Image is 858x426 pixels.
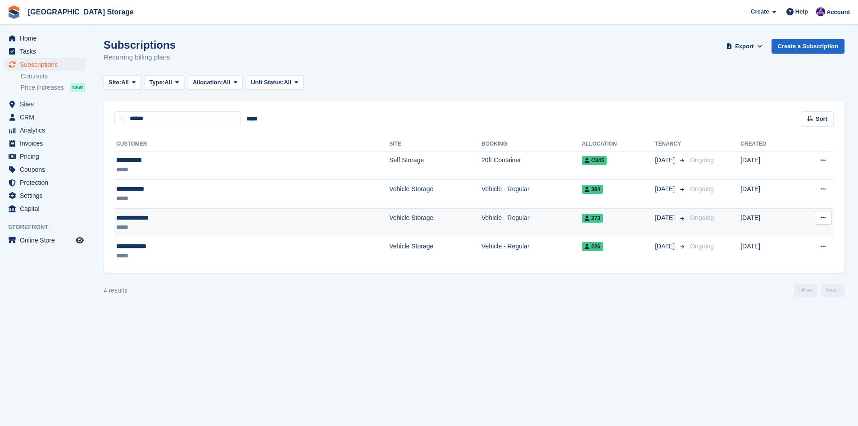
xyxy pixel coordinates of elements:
[735,42,754,51] span: Export
[104,75,141,90] button: Site: All
[740,151,794,180] td: [DATE]
[246,75,303,90] button: Unit Status: All
[795,7,808,16] span: Help
[284,78,291,87] span: All
[5,189,85,202] a: menu
[20,111,74,124] span: CRM
[740,137,794,151] th: Created
[20,124,74,137] span: Analytics
[5,32,85,45] a: menu
[5,124,85,137] a: menu
[582,185,603,194] span: 364
[5,202,85,215] a: menu
[5,98,85,110] a: menu
[481,237,582,266] td: Vehicle - Regular
[104,286,127,295] div: 4 results
[740,237,794,266] td: [DATE]
[20,137,74,150] span: Invoices
[114,137,389,151] th: Customer
[70,83,85,92] div: NEW
[20,189,74,202] span: Settings
[740,208,794,237] td: [DATE]
[772,39,844,54] a: Create a Subscription
[481,151,582,180] td: 20ft Container
[582,156,607,165] span: C045
[223,78,231,87] span: All
[8,223,90,232] span: Storefront
[145,75,184,90] button: Type: All
[20,58,74,71] span: Subscriptions
[24,5,137,19] a: [GEOGRAPHIC_DATA] Storage
[481,180,582,209] td: Vehicle - Regular
[20,176,74,189] span: Protection
[104,39,176,51] h1: Subscriptions
[20,202,74,215] span: Capital
[816,7,825,16] img: Hollie Harvey
[5,137,85,150] a: menu
[7,5,21,19] img: stora-icon-8386f47178a22dfd0bd8f6a31ec36ba5ce8667c1dd55bd0f319d3a0aa187defe.svg
[725,39,764,54] button: Export
[655,242,676,251] span: [DATE]
[21,72,85,81] a: Contracts
[5,45,85,58] a: menu
[582,242,603,251] span: 226
[389,137,481,151] th: Site
[389,237,481,266] td: Vehicle Storage
[655,213,676,223] span: [DATE]
[5,163,85,176] a: menu
[20,32,74,45] span: Home
[74,235,85,246] a: Preview store
[121,78,129,87] span: All
[751,7,769,16] span: Create
[21,82,85,92] a: Price increases NEW
[20,163,74,176] span: Coupons
[389,151,481,180] td: Self Storage
[193,78,223,87] span: Allocation:
[188,75,243,90] button: Allocation: All
[20,45,74,58] span: Tasks
[582,137,655,151] th: Allocation
[690,214,714,221] span: Ongoing
[5,58,85,71] a: menu
[655,137,686,151] th: Tenancy
[794,284,817,297] a: Previous
[582,214,603,223] span: 273
[792,284,846,297] nav: Page
[5,111,85,124] a: menu
[821,284,844,297] a: Next
[389,180,481,209] td: Vehicle Storage
[20,150,74,163] span: Pricing
[104,52,176,63] p: Recurring billing plans
[655,184,676,194] span: [DATE]
[826,8,850,17] span: Account
[816,115,827,124] span: Sort
[655,156,676,165] span: [DATE]
[481,208,582,237] td: Vehicle - Regular
[164,78,172,87] span: All
[690,243,714,250] span: Ongoing
[740,180,794,209] td: [DATE]
[5,176,85,189] a: menu
[481,137,582,151] th: Booking
[389,208,481,237] td: Vehicle Storage
[5,150,85,163] a: menu
[20,98,74,110] span: Sites
[690,156,714,164] span: Ongoing
[150,78,165,87] span: Type:
[251,78,284,87] span: Unit Status:
[690,185,714,192] span: Ongoing
[21,83,64,92] span: Price increases
[109,78,121,87] span: Site:
[5,234,85,247] a: menu
[20,234,74,247] span: Online Store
